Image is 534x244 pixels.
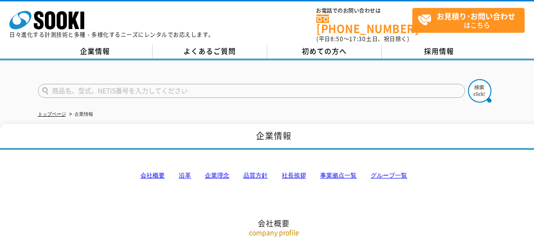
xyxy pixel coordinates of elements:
a: よくあるご質問 [153,44,267,59]
a: 事業拠点一覧 [320,172,357,179]
img: btn_search.png [468,79,491,103]
a: 会社概要 [140,172,165,179]
a: グループ一覧 [371,172,407,179]
strong: お見積り･お問い合わせ [437,10,515,22]
span: 8:50 [330,35,344,43]
a: 企業情報 [38,44,153,59]
span: 初めての方へ [302,46,347,56]
a: 採用情報 [382,44,497,59]
input: 商品名、型式、NETIS番号を入力してください [38,84,465,98]
a: 品質方針 [243,172,268,179]
a: お見積り･お問い合わせはこちら [412,8,525,33]
a: トップページ [38,111,66,117]
a: 沿革 [179,172,191,179]
span: お電話でのお問い合わせは [316,8,412,14]
span: 17:30 [349,35,366,43]
li: 企業情報 [67,110,93,119]
a: [PHONE_NUMBER] [316,15,412,34]
p: 日々進化する計測技術と多種・多様化するニーズにレンタルでお応えします。 [9,32,214,37]
a: 企業理念 [205,172,229,179]
a: 社長挨拶 [282,172,306,179]
a: 初めての方へ [267,44,382,59]
span: (平日 ～ 土日、祝日除く) [316,35,409,43]
span: はこちら [417,8,524,32]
